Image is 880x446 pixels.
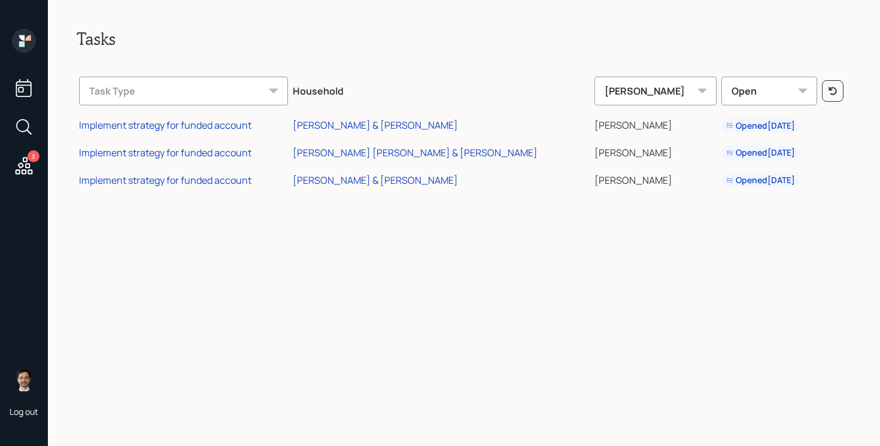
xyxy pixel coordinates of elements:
[293,174,458,187] div: [PERSON_NAME] & [PERSON_NAME]
[79,77,288,105] div: Task Type
[290,68,591,110] th: Household
[77,29,851,49] h2: Tasks
[726,147,795,159] div: Opened [DATE]
[79,119,251,132] div: Implement strategy for funded account
[79,174,251,187] div: Implement strategy for funded account
[12,368,36,392] img: jonah-coleman-headshot.png
[79,146,251,159] div: Implement strategy for funded account
[592,137,719,165] td: [PERSON_NAME]
[293,119,458,132] div: [PERSON_NAME] & [PERSON_NAME]
[592,165,719,192] td: [PERSON_NAME]
[726,174,795,186] div: Opened [DATE]
[592,110,719,138] td: [PERSON_NAME]
[726,120,795,132] div: Opened [DATE]
[10,406,38,417] div: Log out
[594,77,717,105] div: [PERSON_NAME]
[721,77,817,105] div: Open
[28,150,40,162] div: 3
[293,146,538,159] div: [PERSON_NAME] [PERSON_NAME] & [PERSON_NAME]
